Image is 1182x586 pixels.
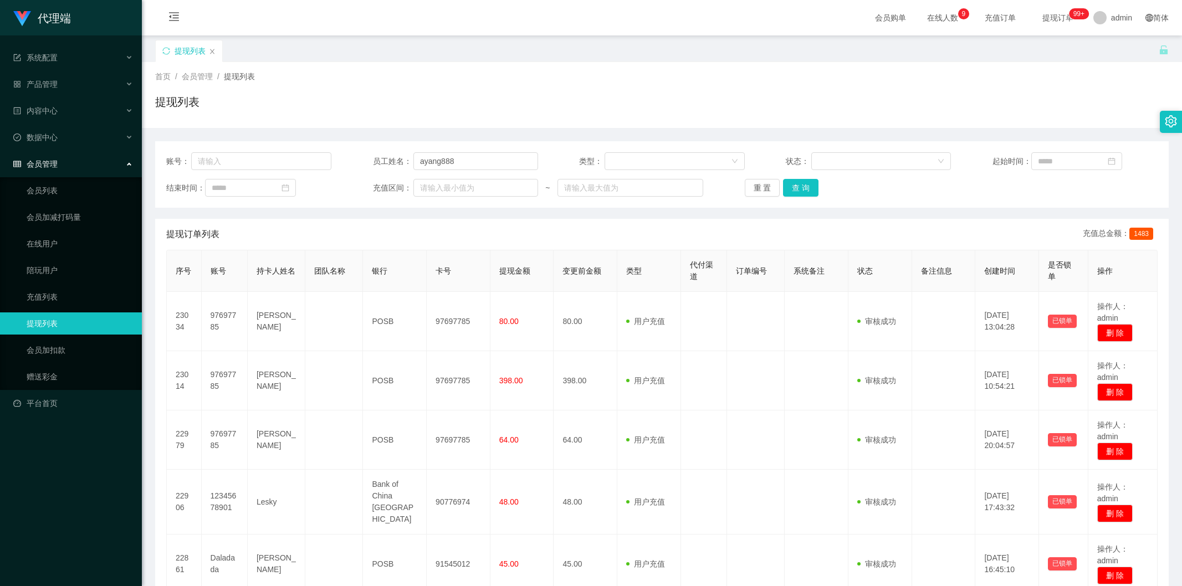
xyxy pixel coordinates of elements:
span: 提现金额 [499,266,530,275]
span: 内容中心 [13,106,58,115]
img: logo.9652507e.png [13,11,31,27]
td: 97697785 [427,292,490,351]
i: 图标: close [209,48,216,55]
span: 操作人：admin [1097,544,1128,565]
p: 9 [962,8,966,19]
input: 请输入最小值为 [413,179,538,197]
td: [PERSON_NAME] [248,292,305,351]
span: 状态 [857,266,873,275]
td: [PERSON_NAME] [248,351,305,410]
td: 398.00 [554,351,617,410]
span: 398.00 [499,376,523,385]
span: 员工姓名： [373,156,413,167]
button: 已锁单 [1048,433,1077,446]
span: 类型 [626,266,642,275]
a: 在线用户 [27,233,133,255]
i: 图标: form [13,54,21,61]
td: 22906 [167,470,202,534]
div: 提现列表 [175,40,206,61]
td: 80.00 [554,292,617,351]
sup: 1185 [1069,8,1089,19]
input: 请输入 [413,152,538,170]
a: 会员加扣款 [27,339,133,361]
input: 请输入最大值为 [557,179,703,197]
span: 用户充值 [626,317,665,326]
i: 图标: down [938,158,944,166]
input: 请输入 [191,152,331,170]
span: 银行 [372,266,387,275]
span: / [175,72,177,81]
td: 64.00 [554,410,617,470]
span: 数据中心 [13,133,58,142]
td: 97697785 [427,351,490,410]
button: 已锁单 [1048,557,1077,570]
button: 删 除 [1097,505,1133,522]
span: 审核成功 [857,317,896,326]
i: 图标: sync [162,47,170,55]
td: [DATE] 10:54:21 [975,351,1039,410]
span: 45.00 [499,559,519,568]
span: 提现列表 [224,72,255,81]
td: [DATE] 13:04:28 [975,292,1039,351]
td: 23034 [167,292,202,351]
span: 账号 [211,266,226,275]
div: 充值总金额： [1083,228,1158,241]
span: 充值区间： [373,182,413,194]
span: 首页 [155,72,171,81]
a: 提现列表 [27,312,133,335]
td: Bank of China [GEOGRAPHIC_DATA] [363,470,427,534]
button: 删 除 [1097,324,1133,342]
span: ~ [538,182,557,194]
span: 是否锁单 [1048,260,1071,281]
span: 用户充值 [626,435,665,444]
span: 80.00 [499,317,519,326]
a: 会员列表 [27,179,133,202]
button: 重 置 [745,179,780,197]
i: 图标: unlock [1159,45,1169,55]
span: 操作人：admin [1097,302,1128,322]
h1: 提现列表 [155,94,199,110]
td: [DATE] 20:04:57 [975,410,1039,470]
span: 状态： [786,156,811,167]
sup: 9 [958,8,969,19]
td: [PERSON_NAME] [248,410,305,470]
span: 48.00 [499,497,519,506]
span: 64.00 [499,435,519,444]
span: 提现订单列表 [166,228,219,241]
span: 产品管理 [13,80,58,89]
button: 删 除 [1097,383,1133,401]
i: 图标: appstore-o [13,80,21,88]
a: 会员加减打码量 [27,206,133,228]
i: 图标: global [1145,14,1153,22]
span: 1483 [1129,228,1153,240]
span: 系统备注 [794,266,825,275]
td: 22979 [167,410,202,470]
td: Lesky [248,470,305,534]
span: 账号： [166,156,191,167]
span: 充值订单 [979,14,1021,22]
span: 会员管理 [182,72,213,81]
span: 序号 [176,266,191,275]
td: POSB [363,410,427,470]
span: 审核成功 [857,497,896,506]
i: 图标: setting [1165,115,1177,127]
span: 类型： [579,156,605,167]
span: 代付渠道 [690,260,713,281]
i: 图标: calendar [282,184,289,192]
button: 已锁单 [1048,315,1077,328]
td: POSB [363,351,427,410]
span: 起始时间： [992,156,1031,167]
i: 图标: check-circle-o [13,133,21,141]
a: 图标: dashboard平台首页 [13,392,133,414]
span: 创建时间 [984,266,1015,275]
button: 删 除 [1097,443,1133,460]
button: 已锁单 [1048,495,1077,508]
td: 48.00 [554,470,617,534]
i: 图标: calendar [1108,157,1116,165]
td: POSB [363,292,427,351]
td: 97697785 [202,292,248,351]
span: 用户充值 [626,559,665,568]
button: 已锁单 [1048,374,1077,387]
span: 用户充值 [626,497,665,506]
span: 操作人：admin [1097,420,1128,441]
